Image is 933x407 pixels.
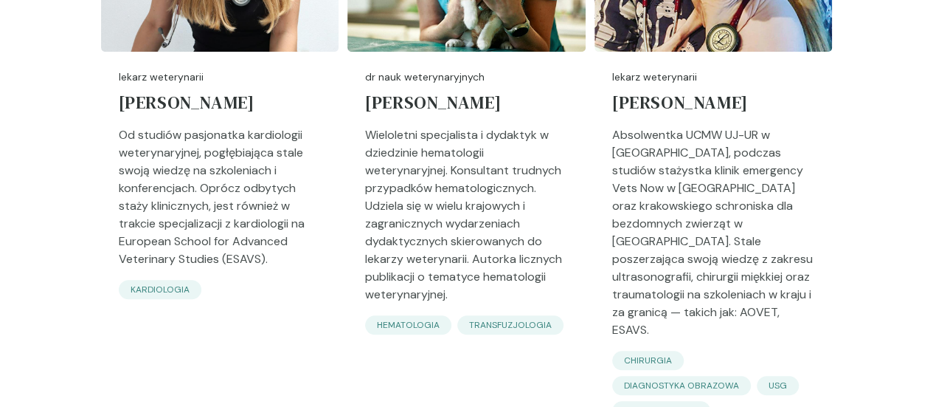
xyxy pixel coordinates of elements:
p: Absolwentka UCMW UJ-UR w [GEOGRAPHIC_DATA], podczas studiów stażystka klinik emergency Vets Now w... [612,126,815,351]
p: Wieloletni specjalista i dydaktyk w dziedzinie hematologii weterynaryjnej. Konsultant trudnych pr... [365,126,568,315]
p: USG [769,379,787,392]
p: diagnostyka obrazowa [624,379,739,392]
a: [PERSON_NAME] [365,85,568,126]
p: chirurgia [624,354,672,367]
p: transfuzjologia [469,318,552,332]
p: lekarz weterynarii [612,69,815,85]
a: [PERSON_NAME] [612,85,815,126]
p: dr nauk weterynaryjnych [365,69,568,85]
p: lekarz weterynarii [119,69,322,85]
p: Od studiów pasjonatka kardiologii weterynaryjnej, pogłębiająca stale swoją wiedzę na szkoleniach ... [119,126,322,280]
a: [PERSON_NAME] [119,85,322,126]
p: hematologia [377,318,440,332]
p: kardiologia [131,283,190,296]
